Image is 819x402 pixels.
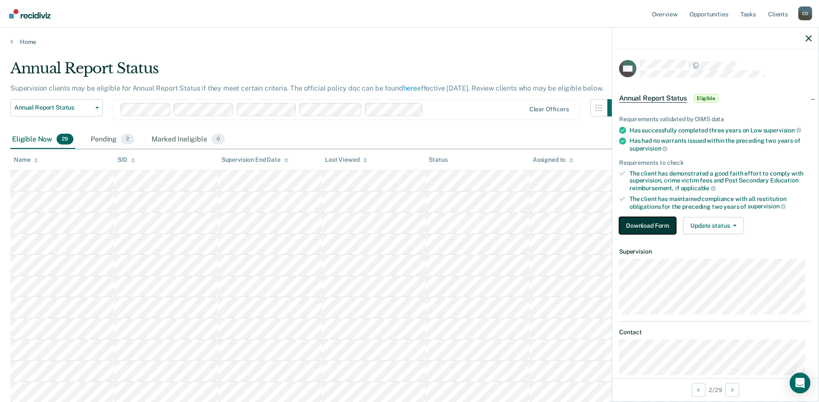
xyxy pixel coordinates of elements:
img: Recidiviz [9,9,51,19]
p: Supervision clients may be eligible for Annual Report Status if they meet certain criteria. The o... [10,84,603,92]
button: Next Opportunity [725,383,739,397]
div: Name [14,156,38,163]
div: Last Viewed [325,156,367,163]
div: Supervision End Date [221,156,288,163]
span: 2 [121,134,134,145]
div: Has successfully completed three years on Low [629,126,812,134]
div: Open Intercom Messenger [790,373,810,393]
button: Download Form [619,217,676,234]
div: Eligible Now [10,130,75,149]
span: supervision [629,145,667,152]
span: supervision [748,203,786,210]
div: The client has demonstrated a good faith effort to comply with supervision, crime victim fees and... [629,170,812,192]
div: Status [429,156,447,163]
div: The client has maintained compliance with all restitution obligations for the preceding two years of [629,195,812,210]
a: Navigate to form link [619,217,680,234]
span: applicable [681,185,716,192]
button: Previous Opportunity [692,383,705,397]
div: Has had no warrants issued within the preceding two years of [629,137,812,152]
button: Profile dropdown button [798,6,812,20]
div: 2 / 29 [612,378,819,401]
div: Annual Report Status [10,60,625,84]
div: Requirements to check [619,159,812,166]
dt: Supervision [619,248,812,255]
div: C D [798,6,812,20]
div: Assigned to [533,156,573,163]
button: Update status [683,217,744,234]
span: supervision [763,127,801,134]
div: SID [117,156,135,163]
div: Clear officers [529,106,569,113]
div: Marked Ineligible [150,130,227,149]
div: Pending [89,130,136,149]
span: Eligible [694,94,718,103]
div: Requirements validated by OIMS data [619,116,812,123]
span: 0 [212,134,225,145]
dt: Contact [619,329,812,336]
div: Annual Report StatusEligible [612,85,819,112]
span: Annual Report Status [14,104,92,111]
span: Annual Report Status [619,94,687,103]
a: here [403,84,417,92]
a: Home [10,38,809,46]
span: 29 [57,134,73,145]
